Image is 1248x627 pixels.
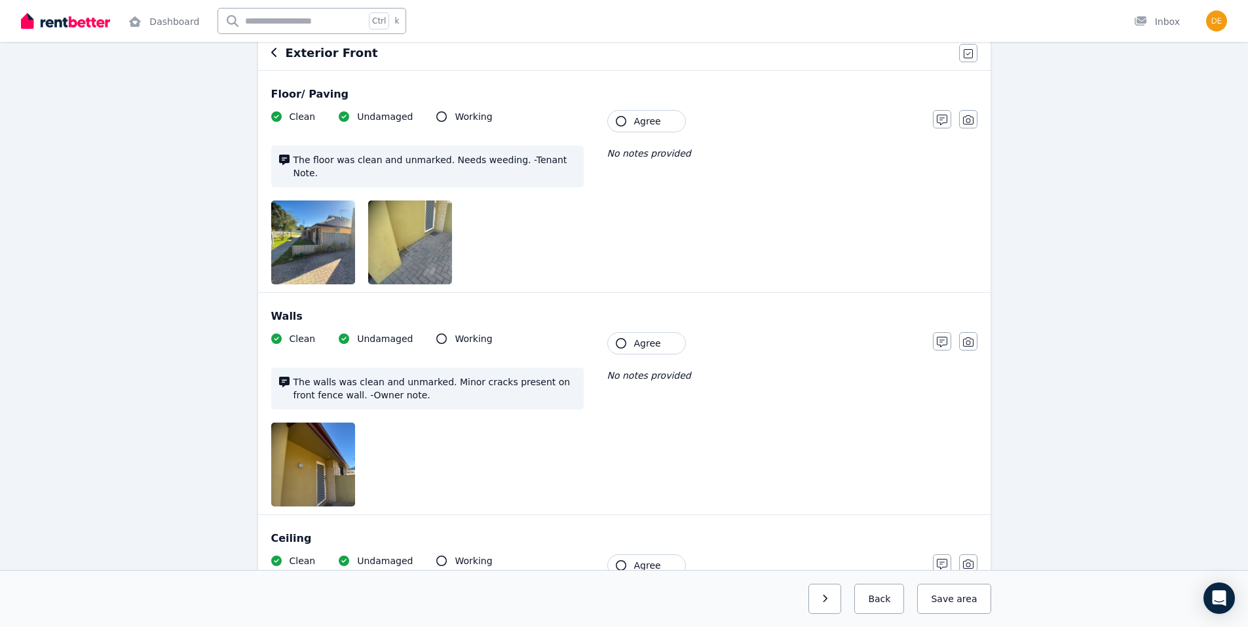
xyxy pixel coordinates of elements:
span: Working [455,110,492,123]
div: Floor/ Paving [271,86,977,102]
div: Ceiling [271,531,977,546]
span: The walls was clean and unmarked. Minor cracks present on front fence wall. -Owner note. [293,375,576,402]
span: Ctrl [369,12,389,29]
button: Save area [917,584,991,614]
img: IMG_1434.jpg [271,423,383,506]
img: IMG_1435.jpg [368,200,480,284]
span: k [394,16,399,26]
span: area [956,592,977,605]
button: Back [854,584,904,614]
span: Agree [634,559,661,572]
span: No notes provided [607,148,691,159]
button: Agree [607,110,686,132]
span: Clean [290,554,316,567]
h6: Exterior Front [286,44,378,62]
img: IMG_1433.jpg [271,200,383,284]
span: The floor was clean and unmarked. Needs weeding. -Tenant Note. [293,153,576,180]
div: Walls [271,309,977,324]
span: Undamaged [357,332,413,345]
img: RentBetter [21,11,110,31]
span: Clean [290,332,316,345]
button: Agree [607,554,686,577]
span: Agree [634,337,661,350]
span: Undamaged [357,110,413,123]
button: Agree [607,332,686,354]
div: Open Intercom Messenger [1203,582,1235,614]
span: Working [455,554,492,567]
span: Undamaged [357,554,413,567]
span: Agree [634,115,661,128]
img: Marie Veronique Desiree Wosgien [1206,10,1227,31]
span: No notes provided [607,370,691,381]
div: Inbox [1134,15,1180,28]
span: Working [455,332,492,345]
span: Clean [290,110,316,123]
